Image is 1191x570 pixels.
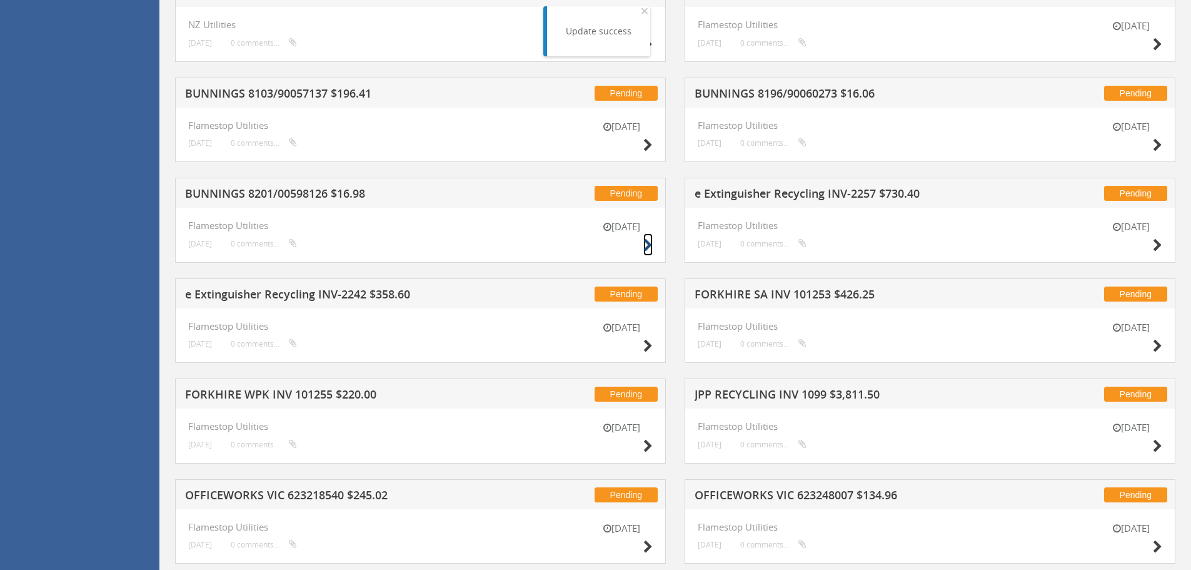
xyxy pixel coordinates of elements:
small: 0 comments... [740,540,807,549]
span: Pending [1104,487,1167,502]
small: 0 comments... [740,339,807,349]
small: [DATE] [1100,522,1162,535]
h4: Flamestop Utilities [188,321,653,332]
h4: Flamestop Utilities [698,421,1162,432]
small: [DATE] [1100,220,1162,233]
h5: OFFICEWORKS VIC 623248007 $134.96 [695,489,1024,505]
h4: NZ Utilities [188,19,653,30]
small: 0 comments... [231,38,297,48]
small: [DATE] [590,220,653,233]
small: [DATE] [698,138,721,148]
small: 0 comments... [740,440,807,449]
small: [DATE] [1100,421,1162,434]
small: [DATE] [590,421,653,434]
h5: BUNNINGS 8103/90057137 $196.41 [185,88,515,103]
small: [DATE] [188,38,212,48]
small: [DATE] [188,138,212,148]
small: [DATE] [698,239,721,248]
span: × [641,2,648,19]
small: 0 comments... [740,38,807,48]
small: [DATE] [188,440,212,449]
h5: FORKHIRE WPK INV 101255 $220.00 [185,389,515,404]
h5: JPP RECYCLING INV 1099 $3,811.50 [695,389,1024,404]
h5: BUNNINGS 8196/90060273 $16.06 [695,88,1024,103]
h4: Flamestop Utilities [698,19,1162,30]
h5: e Extinguisher Recycling INV-2257 $730.40 [695,188,1024,203]
small: 0 comments... [740,239,807,248]
h4: Flamestop Utilities [698,120,1162,131]
small: [DATE] [1100,321,1162,334]
h4: Flamestop Utilities [698,321,1162,332]
small: [DATE] [1100,19,1162,33]
span: Pending [1104,387,1167,402]
h5: BUNNINGS 8201/00598126 $16.98 [185,188,515,203]
small: [DATE] [590,321,653,334]
small: [DATE] [698,38,721,48]
small: [DATE] [188,339,212,349]
h4: Flamestop Utilities [698,522,1162,532]
h4: Flamestop Utilities [188,421,653,432]
small: 0 comments... [231,339,297,349]
h5: FORKHIRE SA INV 101253 $426.25 [695,288,1024,304]
small: [DATE] [188,540,212,549]
small: 0 comments... [231,540,297,549]
small: [DATE] [590,522,653,535]
span: Pending [1104,186,1167,201]
h5: e Extinguisher Recycling INV-2242 $358.60 [185,288,515,304]
div: Update success [566,25,631,38]
h4: Flamestop Utilities [698,220,1162,231]
small: [DATE] [698,339,721,349]
h4: Flamestop Utilities [188,120,653,131]
small: 0 comments... [740,138,807,148]
small: [DATE] [698,440,721,449]
small: 0 comments... [231,138,297,148]
h5: OFFICEWORKS VIC 623218540 $245.02 [185,489,515,505]
small: [DATE] [1100,120,1162,133]
small: 0 comments... [231,239,297,248]
span: Pending [595,287,658,302]
span: Pending [1104,287,1167,302]
h4: Flamestop Utilities [188,220,653,231]
small: [DATE] [188,239,212,248]
span: Pending [1104,86,1167,101]
span: Pending [595,86,658,101]
small: 0 comments... [231,440,297,449]
span: Pending [595,387,658,402]
h4: Flamestop Utilities [188,522,653,532]
span: Pending [595,186,658,201]
small: [DATE] [590,120,653,133]
span: Pending [595,487,658,502]
small: [DATE] [698,540,721,549]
